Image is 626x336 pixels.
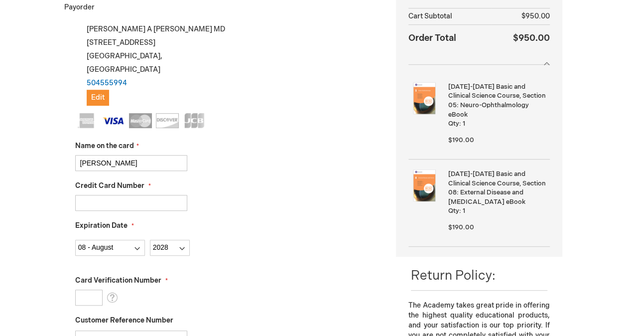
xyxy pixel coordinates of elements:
[87,90,109,106] button: Edit
[408,82,440,114] img: 2025-2026 Basic and Clinical Science Course, Section 05: Neuro-Ophthalmology eBook
[75,142,134,150] span: Name on the card
[463,207,465,215] span: 1
[64,3,95,11] span: Payorder
[408,30,456,45] strong: Order Total
[448,169,547,206] strong: [DATE]-[DATE] Basic and Clinical Science Course, Section 08: External Disease and [MEDICAL_DATA] ...
[75,221,127,230] span: Expiration Date
[75,113,98,128] img: American Express
[91,93,105,102] span: Edit
[183,113,206,128] img: JCB
[75,195,187,211] input: Credit Card Number
[408,169,440,201] img: 2025-2026 Basic and Clinical Science Course, Section 08: External Disease and Cornea eBook
[448,136,474,144] span: $190.00
[408,8,492,25] th: Cart Subtotal
[463,120,465,128] span: 1
[75,181,144,190] span: Credit Card Number
[448,120,459,128] span: Qty
[521,12,550,20] span: $950.00
[448,207,459,215] span: Qty
[102,113,125,128] img: Visa
[513,33,550,43] span: $950.00
[75,290,103,306] input: Card Verification Number
[156,113,179,128] img: Discover
[75,316,173,325] span: Customer Reference Number
[129,113,152,128] img: MasterCard
[448,223,474,231] span: $190.00
[411,268,496,284] span: Return Policy:
[87,79,127,87] a: 504555994
[75,276,161,285] span: Card Verification Number
[75,22,381,106] div: [PERSON_NAME] A [PERSON_NAME] MD [STREET_ADDRESS] [GEOGRAPHIC_DATA] , [GEOGRAPHIC_DATA]
[448,82,547,119] strong: [DATE]-[DATE] Basic and Clinical Science Course, Section 05: Neuro-Ophthalmology eBook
